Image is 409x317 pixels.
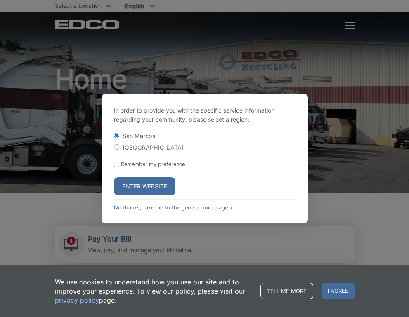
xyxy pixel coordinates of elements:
a: No thanks, take me to the general homepage > [114,204,233,211]
p: We use cookies to understand how you use our site and to improve your experience. To view our pol... [55,277,252,305]
span: I agree [322,283,355,299]
label: Remember my preference [121,161,185,167]
label: San Marcos [123,132,156,139]
a: privacy policy [55,296,99,305]
label: [GEOGRAPHIC_DATA] [123,144,184,151]
p: In order to provide you with the specific service information regarding your community, please se... [114,106,296,124]
a: Tell me more [260,283,313,299]
button: Enter Website [114,177,175,195]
